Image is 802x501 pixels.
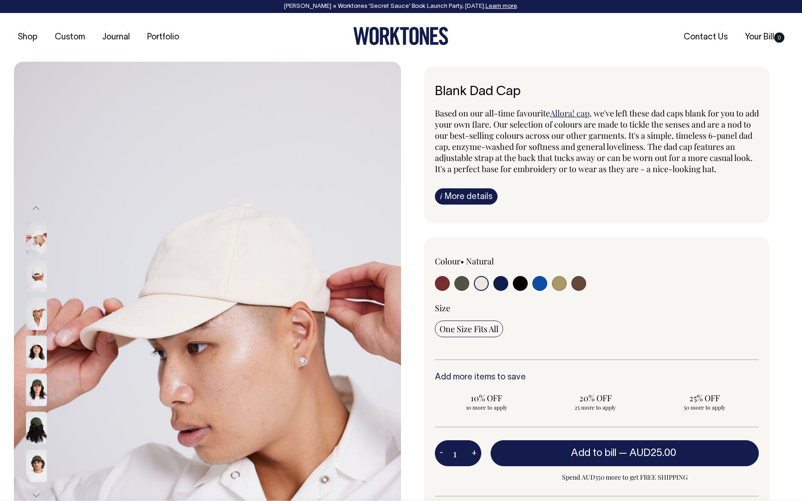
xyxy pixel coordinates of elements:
[26,412,47,444] img: olive
[440,392,534,404] span: 10% OFF
[435,256,564,267] div: Colour
[549,404,643,411] span: 25 more to apply
[26,374,47,406] img: olive
[435,321,503,337] input: One Size Fits All
[657,404,751,411] span: 50 more to apply
[467,444,481,462] button: +
[460,256,464,267] span: •
[435,108,759,174] span: , we've left these dad caps blank for you to add your own flare. Our selection of colours are mad...
[26,222,47,254] img: natural
[26,260,47,292] img: natural
[435,85,759,99] h6: Blank Dad Cap
[549,392,643,404] span: 20% OFF
[550,108,589,119] a: Allora! cap
[143,30,183,45] a: Portfolio
[680,30,731,45] a: Contact Us
[440,323,498,334] span: One Size Fits All
[9,3,793,10] div: [PERSON_NAME] × Worktones ‘Secret Sauce’ Book Launch Party, [DATE]. .
[435,373,759,382] h6: Add more items to save
[619,449,679,458] span: —
[14,30,41,45] a: Shop
[491,440,759,466] button: Add to bill —AUD25.00
[774,32,784,43] span: 0
[657,392,751,404] span: 25% OFF
[544,390,647,414] input: 20% OFF 25 more to apply
[491,472,759,483] span: Spend AUD350 more to get FREE SHIPPING
[26,450,47,482] img: olive
[653,390,756,414] input: 25% OFF 50 more to apply
[29,198,43,219] button: Previous
[98,30,134,45] a: Journal
[51,30,89,45] a: Custom
[435,188,498,205] a: iMore details
[435,390,538,414] input: 10% OFF 10 more to apply
[629,449,676,458] span: AUD25.00
[440,191,442,201] span: i
[485,4,517,9] a: Learn more
[26,298,47,330] img: natural
[435,302,759,314] div: Size
[741,30,788,45] a: Your Bill0
[435,108,550,119] span: Based on our all-time favourite
[571,449,616,458] span: Add to bill
[440,404,534,411] span: 10 more to apply
[435,444,448,462] button: -
[26,336,47,368] img: natural
[466,256,494,267] label: Natural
